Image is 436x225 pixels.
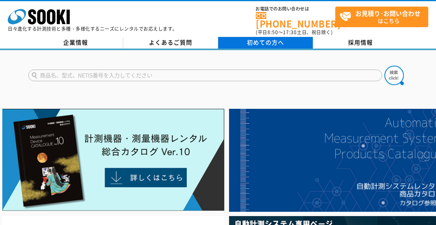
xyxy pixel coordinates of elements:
[313,37,408,49] a: 採用情報
[218,37,313,49] a: 初めての方へ
[28,70,382,81] input: 商品名、型式、NETIS番号を入力してください
[2,109,224,211] img: Catalog Ver10
[384,66,404,85] img: btn_search.png
[28,37,123,49] a: 企業情報
[335,7,428,27] a: お見積り･お問い合わせはこちら
[8,26,178,31] p: 日々進化する計測技術と多種・多様化するニーズにレンタルでお応えします。
[267,29,278,36] span: 8:50
[256,29,333,36] span: (平日 ～ 土日、祝日除く)
[256,12,335,28] a: [PHONE_NUMBER]
[256,7,335,11] span: お電話でのお問い合わせは
[339,7,428,26] span: はこちら
[355,9,420,18] strong: お見積り･お問い合わせ
[247,38,284,47] span: 初めての方へ
[123,37,218,49] a: よくあるご質問
[283,29,297,36] span: 17:30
